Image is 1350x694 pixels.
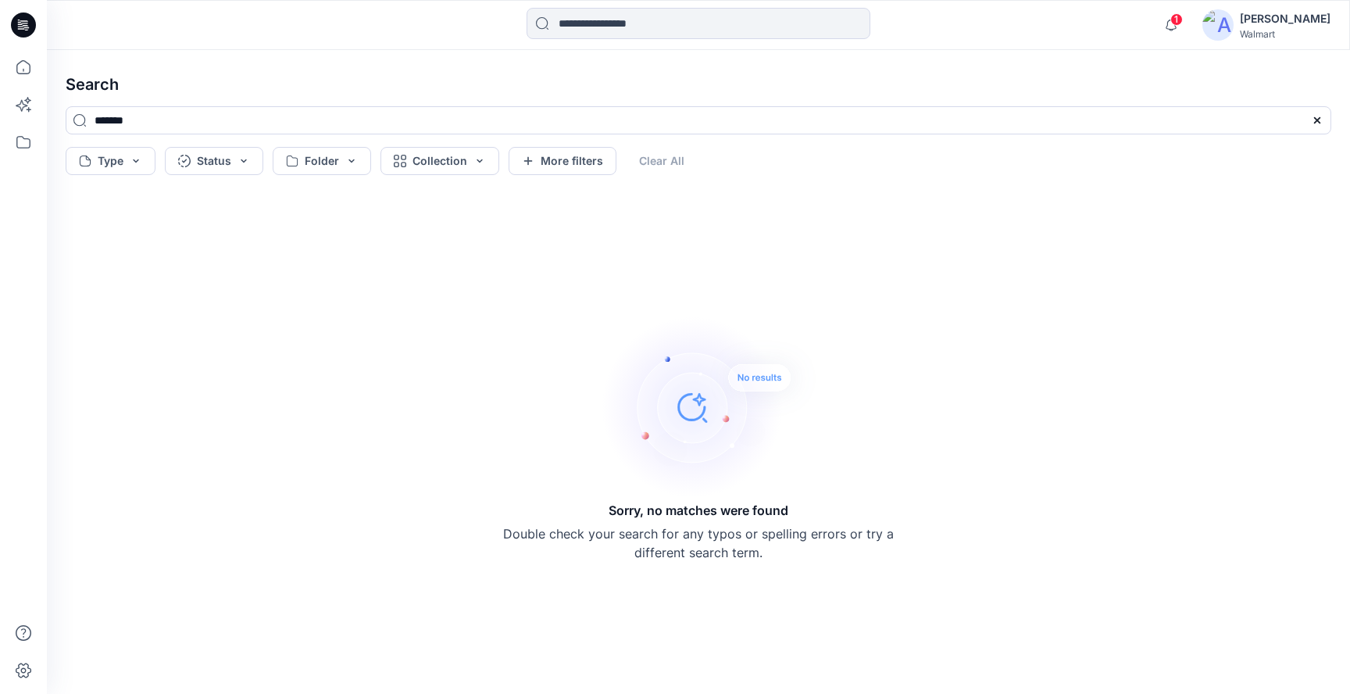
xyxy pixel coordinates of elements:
[380,147,499,175] button: Collection
[602,313,820,501] img: Sorry, no matches were found
[503,524,894,562] p: Double check your search for any typos or spelling errors or try a different search term.
[273,147,371,175] button: Folder
[609,501,788,520] h5: Sorry, no matches were found
[165,147,263,175] button: Status
[1170,13,1183,26] span: 1
[1240,9,1330,28] div: [PERSON_NAME]
[66,147,155,175] button: Type
[1202,9,1234,41] img: avatar
[509,147,616,175] button: More filters
[53,63,1344,106] h4: Search
[1240,28,1330,40] div: Walmart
